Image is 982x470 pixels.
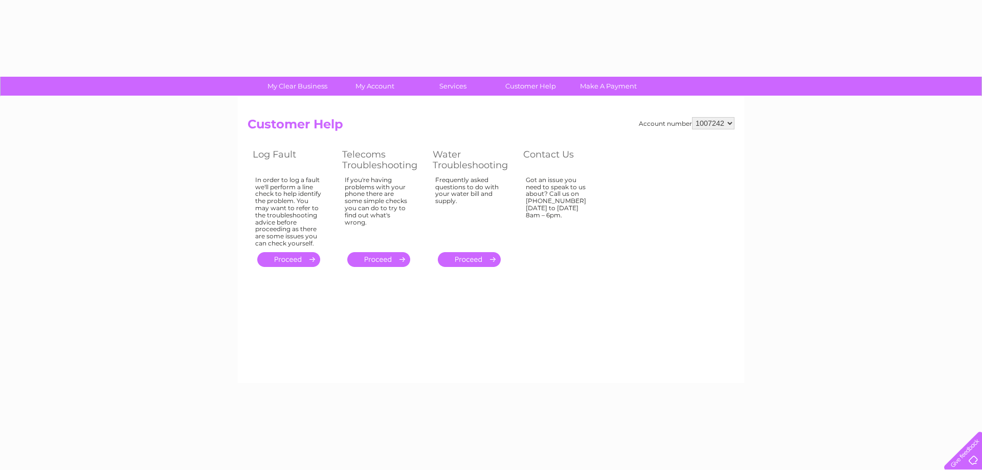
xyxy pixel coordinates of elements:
a: Customer Help [488,77,573,96]
h2: Customer Help [248,117,734,137]
a: My Clear Business [255,77,340,96]
a: Services [411,77,495,96]
a: . [347,252,410,267]
th: Telecoms Troubleshooting [337,146,428,173]
div: Got an issue you need to speak to us about? Call us on [PHONE_NUMBER] [DATE] to [DATE] 8am – 6pm. [526,176,592,243]
a: . [438,252,501,267]
a: My Account [333,77,417,96]
th: Log Fault [248,146,337,173]
div: If you're having problems with your phone there are some simple checks you can do to try to find ... [345,176,412,243]
div: Frequently asked questions to do with your water bill and supply. [435,176,503,243]
a: . [257,252,320,267]
div: In order to log a fault we'll perform a line check to help identify the problem. You may want to ... [255,176,322,247]
th: Water Troubleshooting [428,146,518,173]
div: Account number [639,117,734,129]
a: Make A Payment [566,77,651,96]
th: Contact Us [518,146,608,173]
